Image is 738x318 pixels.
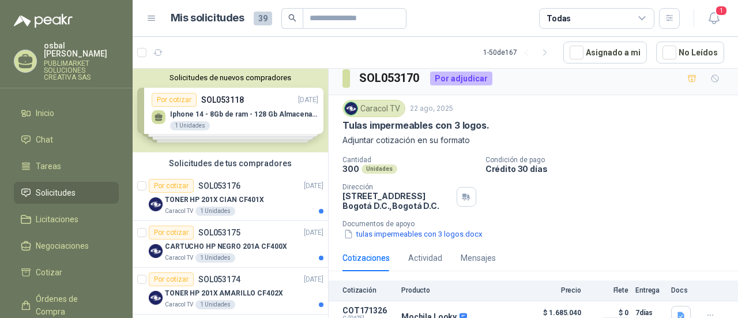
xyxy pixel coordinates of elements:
[342,100,405,117] div: Caracol TV
[656,42,724,63] button: No Leídos
[304,274,323,285] p: [DATE]
[133,174,328,221] a: Por cotizarSOL053176[DATE] Company LogoTONER HP 201X CIAN CF401XCaracol TV1 Unidades
[36,293,108,318] span: Órdenes de Compra
[198,275,240,283] p: SOL053174
[288,14,296,22] span: search
[149,272,194,286] div: Por cotizar
[44,60,119,81] p: PUBLIMARKET SOLUCIONES CREATIVA SAS
[461,252,496,264] div: Mensajes
[342,156,476,164] p: Cantidad
[133,152,328,174] div: Solicitudes de tus compradores
[254,12,272,25] span: 39
[401,286,517,294] p: Producto
[342,228,484,240] button: tulas impermeables con 3 logos.docx
[44,42,119,58] p: osbal [PERSON_NAME]
[165,300,193,309] p: Caracol TV
[165,241,287,252] p: CARTUCHO HP NEGRO 201A CF400X
[36,240,89,252] span: Negociaciones
[342,191,452,211] p: [STREET_ADDRESS] Bogotá D.C. , Bogotá D.C.
[149,244,163,258] img: Company Logo
[36,186,76,199] span: Solicitudes
[14,14,73,28] img: Logo peakr
[149,179,194,193] div: Por cotizar
[165,288,283,299] p: TONER HP 201X AMARILLO CF402X
[635,286,664,294] p: Entrega
[165,253,193,263] p: Caracol TV
[198,182,240,190] p: SOL053176
[133,268,328,315] a: Por cotizarSOL053174[DATE] Company LogoTONER HP 201X AMARILLO CF402XCaracol TV1 Unidades
[410,103,453,114] p: 22 ago, 2025
[342,306,394,315] p: COT171326
[483,43,554,62] div: 1 - 50 de 167
[36,133,53,146] span: Chat
[36,160,61,173] span: Tareas
[14,261,119,283] a: Cotizar
[14,102,119,124] a: Inicio
[342,220,733,228] p: Documentos de apoyo
[563,42,647,63] button: Asignado a mi
[195,300,235,309] div: 1 Unidades
[149,197,163,211] img: Company Logo
[137,73,323,82] button: Solicitudes de nuevos compradores
[149,226,194,240] div: Por cotizar
[342,119,489,132] p: Tulas impermeables con 3 logos.
[36,107,54,119] span: Inicio
[703,8,724,29] button: 1
[342,164,359,174] p: 300
[14,129,119,151] a: Chat
[165,207,193,216] p: Caracol TV
[14,235,119,257] a: Negociaciones
[671,286,694,294] p: Docs
[342,134,724,147] p: Adjuntar cotización en su formato
[195,253,235,263] div: 1 Unidades
[149,291,163,305] img: Company Logo
[524,286,581,294] p: Precio
[342,183,452,191] p: Dirección
[198,229,240,237] p: SOL053175
[588,286,628,294] p: Flete
[342,252,390,264] div: Cotizaciones
[359,69,421,87] h3: SOL053170
[547,12,571,25] div: Todas
[133,221,328,268] a: Por cotizarSOL053175[DATE] Company LogoCARTUCHO HP NEGRO 201A CF400XCaracol TV1 Unidades
[36,266,62,279] span: Cotizar
[408,252,442,264] div: Actividad
[430,72,492,85] div: Por adjudicar
[36,213,78,226] span: Licitaciones
[485,156,733,164] p: Condición de pago
[14,155,119,177] a: Tareas
[345,102,357,115] img: Company Logo
[304,181,323,192] p: [DATE]
[715,5,728,16] span: 1
[171,10,244,27] h1: Mis solicitudes
[14,182,119,204] a: Solicitudes
[165,194,264,205] p: TONER HP 201X CIAN CF401X
[304,227,323,238] p: [DATE]
[14,208,119,230] a: Licitaciones
[485,164,733,174] p: Crédito 30 días
[133,69,328,152] div: Solicitudes de nuevos compradoresPor cotizarSOL053118[DATE] Iphone 14 - 8Gb de ram - 128 Gb Almac...
[342,286,394,294] p: Cotización
[362,164,397,174] div: Unidades
[195,207,235,216] div: 1 Unidades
